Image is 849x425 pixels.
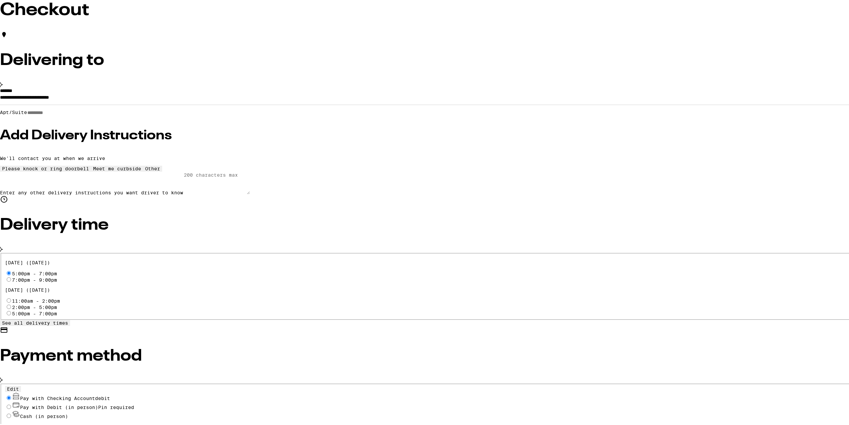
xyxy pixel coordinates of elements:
span: See all delivery times [2,319,68,324]
label: 2:00pm - 5:00pm [12,303,57,309]
label: 11:00am - 2:00pm [12,297,60,302]
button: Other [143,164,162,170]
button: Edit [5,385,21,391]
span: Cash (in person) [20,412,68,418]
button: Meet me curbside [91,164,143,170]
div: Meet me curbside [93,165,141,170]
div: Other [145,165,160,170]
label: 7:00pm - 9:00pm [12,276,57,281]
span: Pin required [98,403,134,409]
span: debit [95,394,110,400]
label: 5:00pm - 7:00pm [12,310,57,315]
span: Pay with Checking Account [20,394,110,400]
label: 5:00pm - 7:00pm [12,270,57,275]
span: Pay with Debit (in person) [20,403,98,409]
div: Please knock or ring doorbell [2,165,89,170]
